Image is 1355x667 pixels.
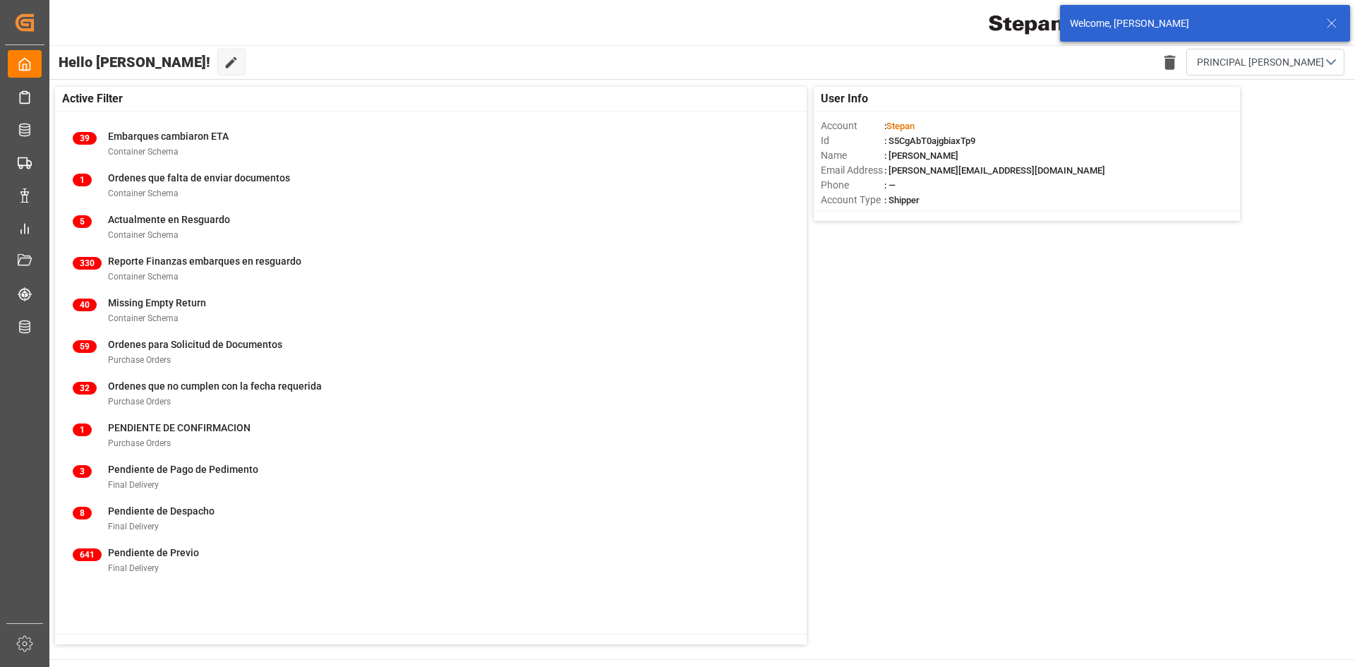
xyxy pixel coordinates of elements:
[1070,16,1313,31] div: Welcome, [PERSON_NAME]
[821,133,884,148] span: Id
[73,546,789,575] a: 641Pendiente de PrevioFinal Delivery
[73,212,789,242] a: 5Actualmente en ResguardoContainer Schema
[73,254,789,284] a: 330Reporte Finanzas embarques en resguardoContainer Schema
[73,504,789,534] a: 8Pendiente de DespachoFinal Delivery
[884,195,920,205] span: : Shipper
[73,257,102,270] span: 330
[108,355,171,365] span: Purchase Orders
[821,178,884,193] span: Phone
[108,131,229,142] span: Embarques cambiaron ETA
[62,90,123,107] span: Active Filter
[73,337,789,367] a: 59Ordenes para Solicitud de DocumentosPurchase Orders
[73,340,97,353] span: 59
[108,230,179,240] span: Container Schema
[73,299,97,311] span: 40
[821,193,884,208] span: Account Type
[108,438,171,448] span: Purchase Orders
[108,563,159,573] span: Final Delivery
[108,339,282,350] span: Ordenes para Solicitud de Documentos
[108,147,179,157] span: Container Schema
[989,11,1092,35] img: Stepan_Company_logo.svg.png_1713531530.png
[821,90,868,107] span: User Info
[73,132,97,145] span: 39
[108,313,179,323] span: Container Schema
[821,119,884,133] span: Account
[108,505,215,517] span: Pendiente de Despacho
[884,136,975,146] span: : S5CgAbT0ajgbiaxTp9
[73,507,92,519] span: 8
[73,129,789,159] a: 39Embarques cambiaron ETAContainer Schema
[73,465,92,478] span: 3
[73,379,789,409] a: 32Ordenes que no cumplen con la fecha requeridaPurchase Orders
[108,188,179,198] span: Container Schema
[108,464,258,475] span: Pendiente de Pago de Pedimento
[73,421,789,450] a: 1PENDIENTE DE CONFIRMACIONPurchase Orders
[108,272,179,282] span: Container Schema
[108,522,159,531] span: Final Delivery
[821,148,884,163] span: Name
[821,163,884,178] span: Email Address
[73,462,789,492] a: 3Pendiente de Pago de PedimentoFinal Delivery
[108,256,301,267] span: Reporte Finanzas embarques en resguardo
[73,423,92,436] span: 1
[108,214,230,225] span: Actualmente en Resguardo
[884,165,1105,176] span: : [PERSON_NAME][EMAIL_ADDRESS][DOMAIN_NAME]
[886,121,915,131] span: Stepan
[108,172,290,184] span: Ordenes que falta de enviar documentos
[1197,55,1324,70] span: PRINCIPAL [PERSON_NAME]
[108,297,206,308] span: Missing Empty Return
[73,296,789,325] a: 40Missing Empty ReturnContainer Schema
[73,171,789,200] a: 1Ordenes que falta de enviar documentosContainer Schema
[884,121,915,131] span: :
[73,382,97,395] span: 32
[108,397,171,407] span: Purchase Orders
[73,215,92,228] span: 5
[59,49,210,76] span: Hello [PERSON_NAME]!
[108,547,199,558] span: Pendiente de Previo
[108,380,322,392] span: Ordenes que no cumplen con la fecha requerida
[108,480,159,490] span: Final Delivery
[73,548,102,561] span: 641
[108,422,251,433] span: PENDIENTE DE CONFIRMACION
[73,174,92,186] span: 1
[884,180,896,191] span: : —
[1186,49,1344,76] button: open menu
[884,150,958,161] span: : [PERSON_NAME]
